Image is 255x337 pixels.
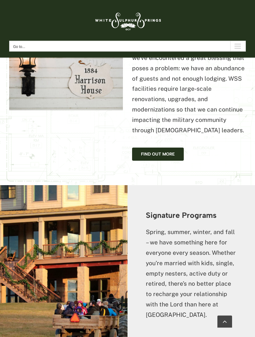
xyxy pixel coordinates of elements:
span: Find Out More [141,152,175,157]
p: As more individuals and families seek programs and fellowship to support their unique walks as [D... [132,12,246,136]
a: Find Out More [132,148,184,161]
span: Go to... [13,45,25,49]
img: Harrison Sign & Lantern [9,29,123,111]
p: Spring, summer, winter, and fall – we have something here for everyone every season. Whether you’... [146,227,237,320]
img: White Sulphur Springs Logo [92,6,163,35]
h3: Signature Programs [146,211,237,220]
nav: Main Menu Mobile Sticky [9,41,246,52]
button: Go to... [9,41,246,52]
